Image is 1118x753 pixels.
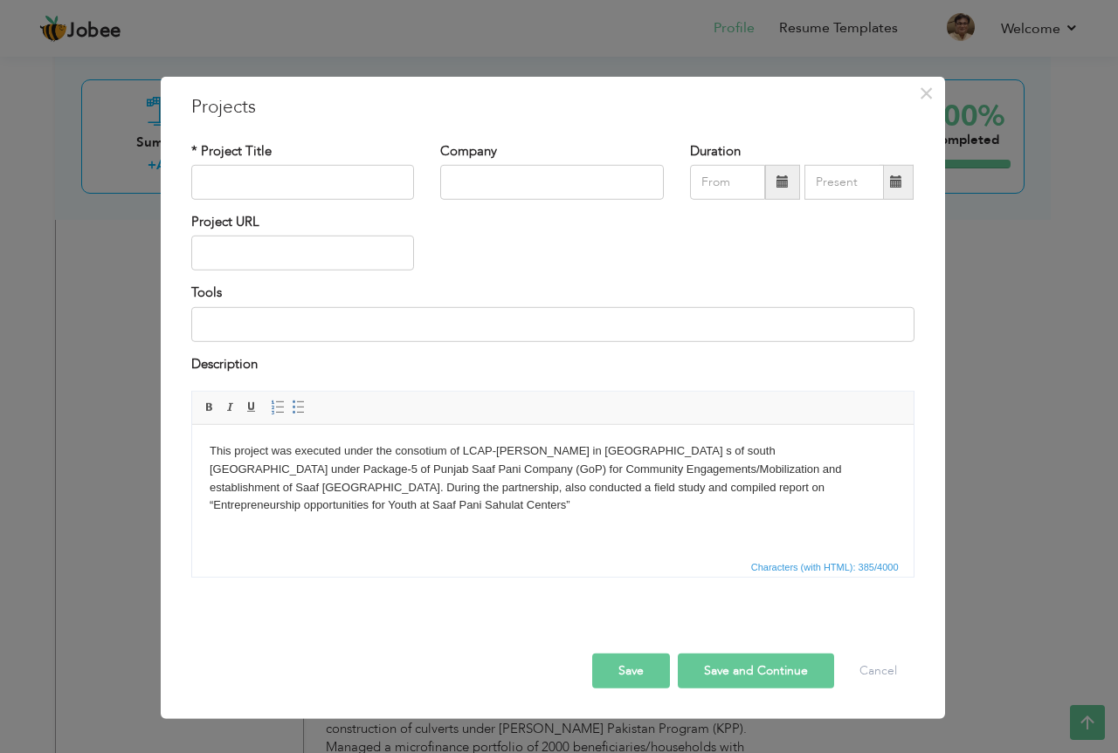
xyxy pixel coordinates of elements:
label: * Project Title [191,141,272,160]
button: Save [592,654,670,688]
a: Bold [200,398,219,417]
label: Tools [191,284,222,302]
iframe: Rich Text Editor, projectEditor [192,425,914,556]
h3: Projects [191,93,914,120]
span: × [919,77,934,108]
label: Project URL [191,213,259,231]
label: Description [191,355,258,373]
a: Insert/Remove Bulleted List [289,398,308,417]
a: Insert/Remove Numbered List [268,398,287,417]
a: Italic [221,398,240,417]
input: From [690,165,765,200]
label: Duration [690,141,741,160]
a: Underline [242,398,261,417]
button: Cancel [842,654,914,688]
input: Present [804,165,884,200]
div: Statistics [748,559,904,575]
span: Characters (with HTML): 385/4000 [748,559,902,575]
label: Company [440,141,497,160]
button: Close [913,79,941,106]
button: Save and Continue [678,654,834,688]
